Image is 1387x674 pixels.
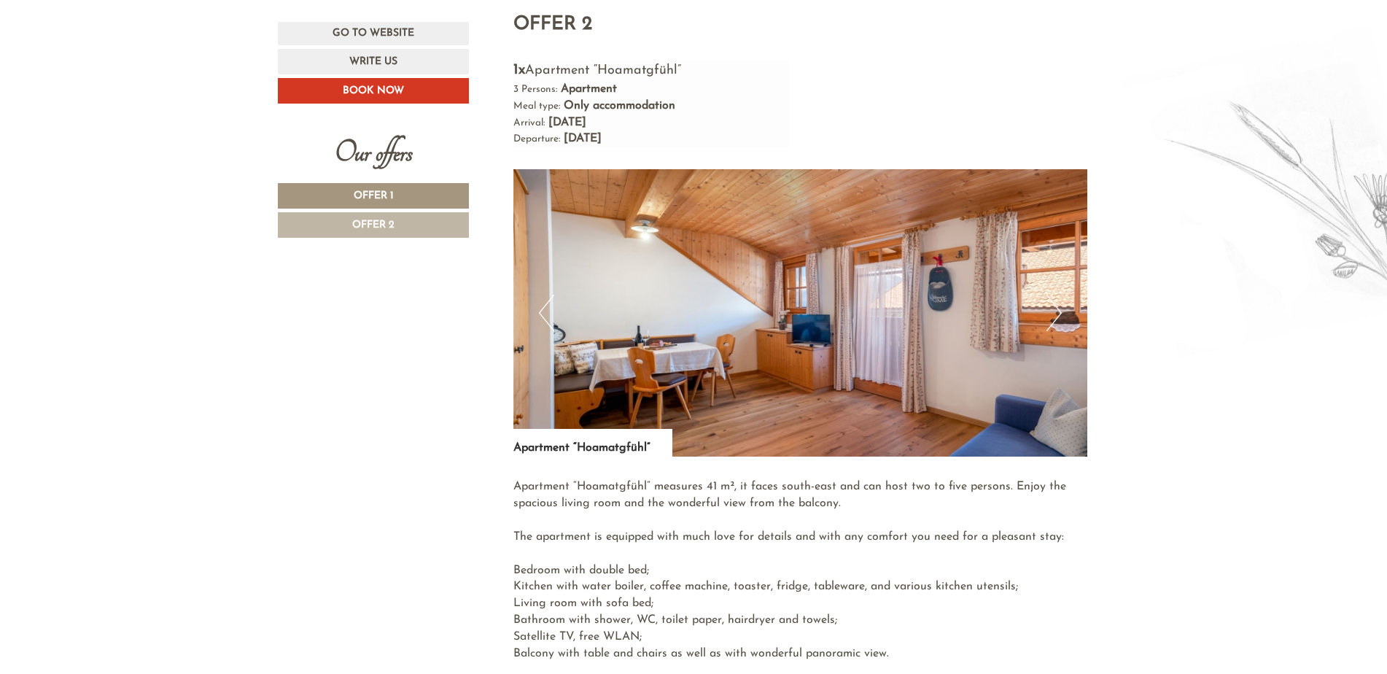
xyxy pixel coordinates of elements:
small: Arrival: [513,118,545,128]
b: 1x [513,63,525,77]
b: Only accommodation [564,100,675,112]
b: Apartment [561,83,617,95]
button: Previous [539,295,554,331]
a: Write us [278,49,469,74]
span: Offer 2 [352,220,395,231]
a: Book now [278,78,469,104]
small: Meal type: [513,101,560,111]
img: image [513,169,1088,457]
button: Next [1046,295,1062,331]
div: Apartment “Hoamatgfühl” [513,60,790,81]
a: Go to website [278,22,469,45]
b: [DATE] [548,117,586,128]
b: [DATE] [564,133,602,144]
small: 3 Persons: [513,85,557,94]
small: Departure: [513,134,560,144]
div: Offer 2 [513,11,592,38]
div: Apartment “Hoamatgfühl” [513,429,672,457]
span: Offer 1 [354,190,394,201]
div: Our offers [278,129,469,176]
